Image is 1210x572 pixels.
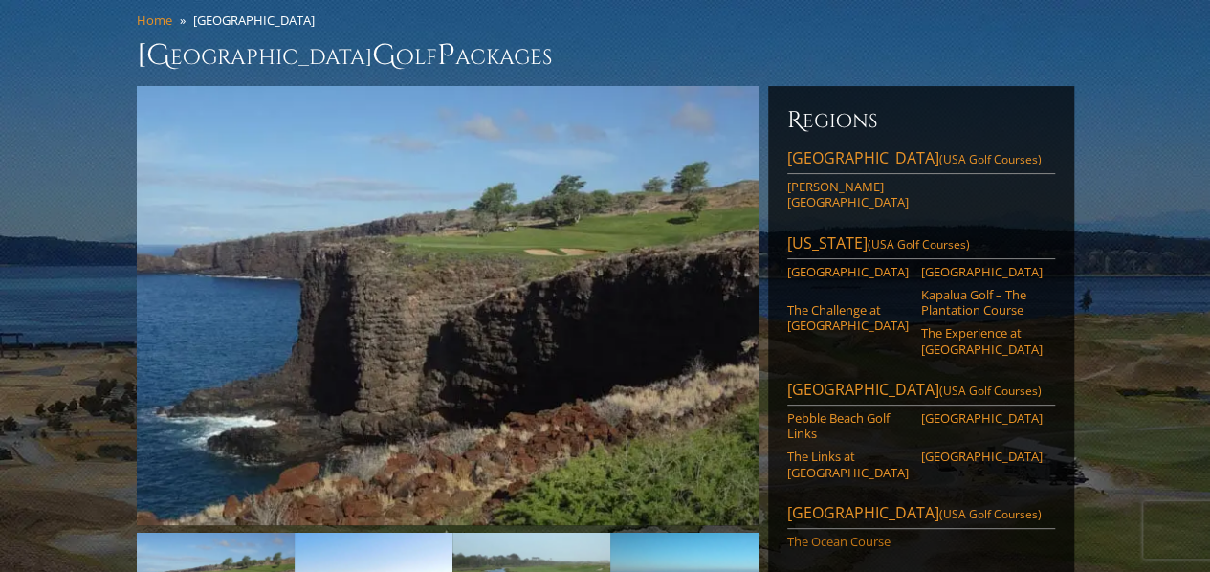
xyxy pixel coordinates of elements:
a: [GEOGRAPHIC_DATA](USA Golf Courses) [787,379,1055,406]
a: Home [137,11,172,29]
li: [GEOGRAPHIC_DATA] [193,11,322,29]
a: Pebble Beach Golf Links [787,410,909,442]
a: The Experience at [GEOGRAPHIC_DATA] [921,325,1043,357]
span: G [372,36,396,75]
span: P [437,36,455,75]
a: The Ocean Course [787,534,909,549]
a: [PERSON_NAME][GEOGRAPHIC_DATA] [787,179,909,210]
a: [US_STATE](USA Golf Courses) [787,232,1055,259]
span: (USA Golf Courses) [868,236,970,253]
a: The Links at [GEOGRAPHIC_DATA] [787,449,909,480]
a: [GEOGRAPHIC_DATA] [921,449,1043,464]
span: (USA Golf Courses) [939,383,1042,399]
a: [GEOGRAPHIC_DATA] [921,264,1043,279]
a: [GEOGRAPHIC_DATA](USA Golf Courses) [787,502,1055,529]
span: (USA Golf Courses) [939,506,1042,522]
a: [GEOGRAPHIC_DATA](USA Golf Courses) [787,147,1055,174]
span: (USA Golf Courses) [939,151,1042,167]
h1: [GEOGRAPHIC_DATA] olf ackages [137,36,1074,75]
a: Kapalua Golf – The Plantation Course [921,287,1043,319]
a: The Challenge at [GEOGRAPHIC_DATA] [787,302,909,334]
a: [GEOGRAPHIC_DATA] [787,264,909,279]
a: [GEOGRAPHIC_DATA] [921,410,1043,426]
h6: Regions [787,105,1055,136]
